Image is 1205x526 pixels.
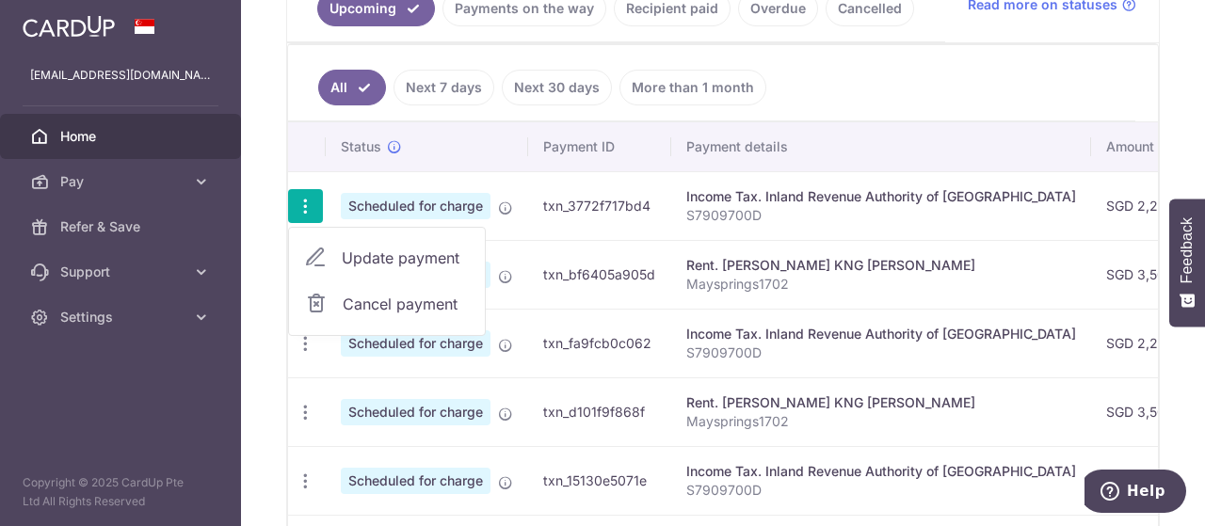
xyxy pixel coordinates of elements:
span: Home [60,127,185,146]
p: S7909700D [686,481,1076,500]
p: [EMAIL_ADDRESS][DOMAIN_NAME] [30,66,211,85]
span: Scheduled for charge [341,399,490,425]
span: Scheduled for charge [341,330,490,357]
span: Settings [60,308,185,327]
th: Payment details [671,122,1091,171]
td: txn_15130e5071e [528,446,671,515]
td: txn_fa9fcb0c062 [528,309,671,377]
p: Maysprings1702 [686,412,1076,431]
span: Scheduled for charge [341,193,490,219]
span: Refer & Save [60,217,185,236]
div: Rent. [PERSON_NAME] KNG [PERSON_NAME] [686,393,1076,412]
th: Payment ID [528,122,671,171]
p: S7909700D [686,343,1076,362]
div: Income Tax. Inland Revenue Authority of [GEOGRAPHIC_DATA] [686,462,1076,481]
a: Next 30 days [502,70,612,105]
a: Next 7 days [394,70,494,105]
span: Support [60,263,185,281]
span: Scheduled for charge [341,468,490,494]
iframe: Opens a widget where you can find more information [1084,470,1186,517]
span: Pay [60,172,185,191]
td: txn_d101f9f868f [528,377,671,446]
p: Maysprings1702 [686,275,1076,294]
span: Feedback [1179,217,1196,283]
button: Feedback - Show survey [1169,199,1205,327]
a: All [318,70,386,105]
a: More than 1 month [619,70,766,105]
p: S7909700D [686,206,1076,225]
div: Income Tax. Inland Revenue Authority of [GEOGRAPHIC_DATA] [686,187,1076,206]
span: Amount [1106,137,1154,156]
img: CardUp [23,15,115,38]
span: Status [341,137,381,156]
div: Income Tax. Inland Revenue Authority of [GEOGRAPHIC_DATA] [686,325,1076,343]
td: txn_3772f717bd4 [528,171,671,240]
td: txn_bf6405a905d [528,240,671,309]
div: Rent. [PERSON_NAME] KNG [PERSON_NAME] [686,256,1076,275]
